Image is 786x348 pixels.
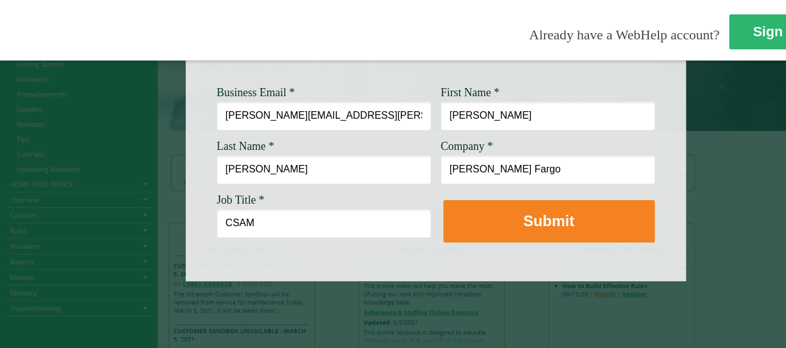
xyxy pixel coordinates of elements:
strong: Submit [523,212,574,229]
span: Last Name * [217,140,275,152]
span: Job Title * [217,194,265,206]
span: Already have a WebHelp account? [529,27,719,42]
span: Company * [441,140,493,152]
span: Business Email * [217,86,295,99]
span: First Name * [441,86,500,99]
button: Submit [443,200,655,242]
